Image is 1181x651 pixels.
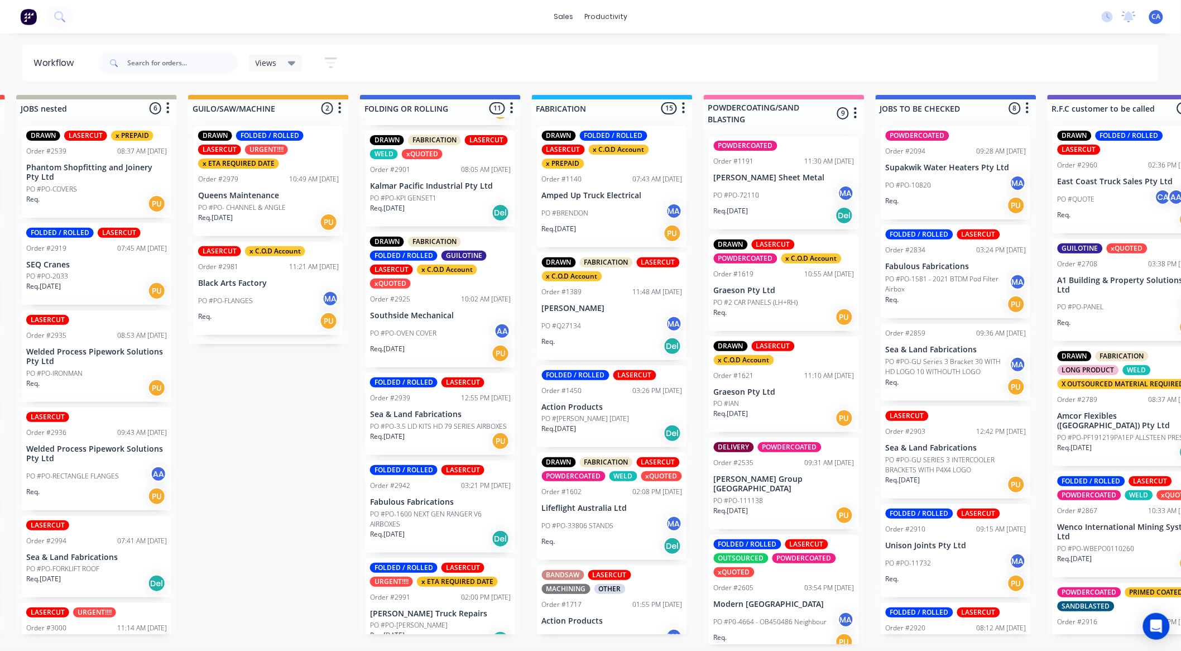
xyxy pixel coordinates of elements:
div: 09:31 AM [DATE] [805,458,854,468]
p: PO #PO-33806 STANDS [542,521,614,531]
div: FOLDED / ROLLED [370,377,438,387]
p: Sea & Land Fabrications [886,345,1026,355]
p: PO #PO-COVERS [26,184,77,194]
p: Req. [DATE] [1058,443,1092,453]
p: PO #[PERSON_NAME] [DATE] [542,414,630,424]
div: 02:08 PM [DATE] [633,487,683,497]
div: Order #2960 [1058,160,1098,170]
p: Req. [DATE] [1058,554,1092,564]
div: DRAWNFABRICATIONLASERCUTPOWDERCOATEDWELDxQUOTEDOrder #160202:08 PM [DATE]Lifeflight Australia Ltd... [537,453,687,560]
p: Action Products [542,403,683,412]
div: LASERCUT [886,411,929,421]
p: Req. [26,379,40,389]
p: PO #PO-FORKLIFT ROOF [26,564,99,574]
p: Amped Up Truck Electrical [542,191,683,200]
div: PU [1007,575,1025,592]
div: POWDERCOATED [714,253,777,264]
p: Fabulous Fabrications [370,497,511,507]
div: PU [320,312,338,330]
div: Del [148,575,166,592]
div: LASERCUTOrder #290312:42 PM [DATE]Sea & Land FabricationsPO #PO-GU SERIES 3 INTERCOOLER BRACKETS ... [881,406,1031,499]
p: Kalmar Pacific Industrial Pty Ltd [370,181,511,191]
p: Req. [26,487,40,497]
p: PO #PO-111138 [714,496,764,506]
div: DRAWN [1058,131,1092,141]
div: LASERCUT [441,465,484,475]
div: 03:21 PM [DATE] [461,481,511,491]
div: 10:55 AM [DATE] [805,269,854,279]
p: Req. [DATE] [370,344,405,354]
p: Req. [DATE] [370,203,405,213]
div: DRAWNFOLDED / ROLLEDLASERCUTURGENT!!!!x ETA REQUIRED DATEOrder #297910:49 AM [DATE]Queens Mainten... [194,126,343,236]
p: Req. [886,196,899,206]
div: WELD [1125,490,1153,500]
p: PO #2 CAR PANELS (LH+RH) [714,298,798,308]
p: PO #PO- CHANNEL & ANGLE [198,203,286,213]
div: MA [322,290,339,307]
div: xQUOTED [370,279,411,289]
p: Phantom Shopfitting and Joinery Pty Ltd [26,163,167,182]
div: FOLDED / ROLLED [886,509,953,519]
p: PO #Q27134 [542,321,582,331]
p: Fabulous Fabrications [886,262,1026,271]
div: Order #1450 [542,386,582,396]
div: 12:42 PM [DATE] [977,427,1026,437]
p: Req. [DATE] [198,213,233,223]
div: x C.O.D Account [542,271,602,281]
div: Order #2925 [370,294,410,304]
p: Req. [714,308,727,318]
div: URGENT!!!! [245,145,288,155]
p: PO #PO-11732 [886,558,932,568]
div: FABRICATION [580,457,633,467]
div: 07:43 AM [DATE] [633,174,683,184]
input: Search for orders... [127,52,238,74]
p: Black Arts Factory [198,279,339,288]
div: PU [664,224,681,242]
div: LASERCUT [1129,476,1172,486]
div: x C.O.D Account [589,145,649,155]
div: POWDERCOATED [772,553,836,563]
div: DRAWNLASERCUTx PREPAIDOrder #253908:37 AM [DATE]Phantom Shopfitting and Joinery Pty LtdPO #PO-COV... [22,126,171,218]
p: PO #PO-72110 [714,190,760,200]
div: FOLDED / ROLLEDLASERCUTOrder #294203:21 PM [DATE]Fabulous FabricationsPO #PO-1600 NEXT GEN RANGER... [366,461,515,553]
div: DRAWNFABRICATIONFOLDED / ROLLEDGUILOTINELASERCUTx C.O.D AccountxQUOTEDOrder #292510:02 AM [DATE]S... [366,232,515,367]
div: LASERCUT [26,520,69,530]
p: Sea & Land Fabrications [370,410,511,419]
p: PO #PO-IRONMAN [26,368,83,379]
div: POWDERCOATED [542,471,606,481]
div: x C.O.D Account [714,355,774,365]
div: x PREPAID [111,131,153,141]
div: PU [836,409,853,427]
p: Req. [1058,318,1071,328]
div: Order #2981 [198,262,238,272]
div: PU [836,506,853,524]
p: Welded Process Pipework Solutions Pty Ltd [26,347,167,366]
div: FABRICATION [408,237,461,247]
p: Queens Maintenance [198,191,339,200]
div: 07:41 AM [DATE] [117,536,167,546]
div: LASERCUT [1058,145,1101,155]
div: PU [492,432,510,450]
div: LASERCUTx C.O.D AccountOrder #298111:21 AM [DATE]Black Arts FactoryPO #PO-FLANGESMAReq.PU [194,242,343,335]
div: x ETA REQUIRED DATE [198,159,279,169]
div: MA [666,203,683,219]
div: 08:53 AM [DATE] [117,331,167,341]
div: FOLDED / ROLLED [236,131,304,141]
div: Order #1619 [714,269,754,279]
p: PO #PO-FLANGES [198,296,253,306]
p: PO #PO-KPI GENSET1 [370,193,436,203]
div: Order #2789 [1058,395,1098,405]
div: LASERCUT [465,135,508,145]
div: 09:15 AM [DATE] [977,524,1026,534]
div: Order #2979 [198,174,238,184]
p: Req. [1058,210,1071,220]
div: WELD [370,149,398,159]
div: 11:48 AM [DATE] [633,287,683,297]
div: PU [1007,295,1025,313]
div: FOLDED / ROLLED [714,539,781,549]
div: LASERCUT [957,509,1000,519]
p: PO #IAN [714,399,740,409]
div: DRAWNFOLDED / ROLLEDLASERCUTx C.O.D Accountx PREPAIDOrder #114007:43 AM [DATE]Amped Up Truck Elec... [537,126,687,247]
p: [PERSON_NAME] Group [GEOGRAPHIC_DATA] [714,475,854,494]
div: LASERCUT [198,246,241,256]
